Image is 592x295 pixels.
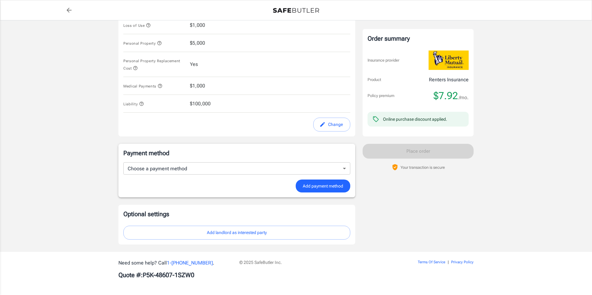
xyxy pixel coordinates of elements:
span: Yes [190,61,198,68]
span: /mo. [459,93,469,102]
span: Personal Property [123,41,162,46]
span: Medical Payments [123,84,162,88]
button: Add landlord as interested party [123,226,350,240]
button: edit [313,118,350,131]
span: $7.92 [434,90,458,102]
p: Your transaction is secure [401,164,445,170]
span: | [448,260,449,264]
button: Liability [123,100,144,107]
a: back to quotes [63,4,75,16]
img: Back to quotes [273,8,319,13]
button: Loss of Use [123,22,151,29]
span: $5,000 [190,39,205,47]
p: Product [368,77,381,83]
span: Liability [123,102,144,106]
p: Payment method [123,149,350,157]
div: Online purchase discount applied. [383,116,447,122]
p: Insurance provider [368,57,399,63]
p: Renters Insurance [429,76,469,83]
span: Loss of Use [123,23,151,28]
img: Liberty Mutual [429,51,469,70]
span: Personal Property Replacement Cost [123,59,180,71]
a: Terms Of Service [418,260,445,264]
button: Personal Property Replacement Cost [123,57,185,72]
div: Order summary [368,34,469,43]
button: Personal Property [123,39,162,47]
p: Need some help? Call . [118,259,232,267]
p: Policy premium [368,93,394,99]
span: $1,000 [190,82,205,90]
span: Add payment method [303,182,343,190]
span: $100,000 [190,100,211,107]
b: Quote #: P5K-48607-1SZW0 [118,271,194,279]
button: Add payment method [296,180,350,193]
a: 1-[PHONE_NUMBER] [167,260,213,266]
button: Medical Payments [123,82,162,90]
p: Optional settings [123,210,350,218]
a: Privacy Policy [451,260,474,264]
p: © 2025 SafeButler Inc. [239,259,383,265]
span: $1,000 [190,22,205,29]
